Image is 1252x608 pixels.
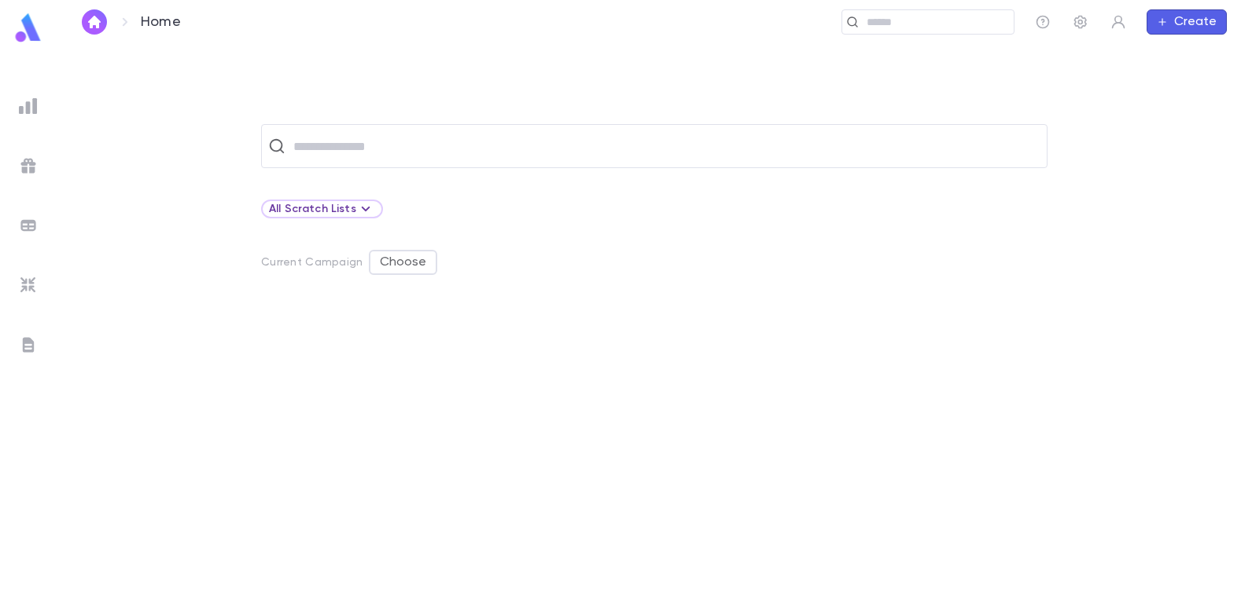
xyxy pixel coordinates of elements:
img: logo [13,13,44,43]
img: campaigns_grey.99e729a5f7ee94e3726e6486bddda8f1.svg [19,156,38,175]
p: Home [141,13,181,31]
div: All Scratch Lists [269,200,375,218]
button: Create [1147,9,1227,35]
img: reports_grey.c525e4749d1bce6a11f5fe2a8de1b229.svg [19,97,38,115]
div: All Scratch Lists [261,200,383,218]
img: home_white.a664292cf8c1dea59945f0da9f25487c.svg [85,16,104,28]
img: letters_grey.7941b92b52307dd3b8a917253454ce1c.svg [19,335,38,354]
p: Current Campaign [261,256,363,269]
img: batches_grey.339ca447c9d9533ef1741baa751efc33.svg [19,216,38,235]
img: imports_grey.530a8a0e642e233f2baf0ef88e8c9fcb.svg [19,276,38,295]
button: Choose [369,250,437,275]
